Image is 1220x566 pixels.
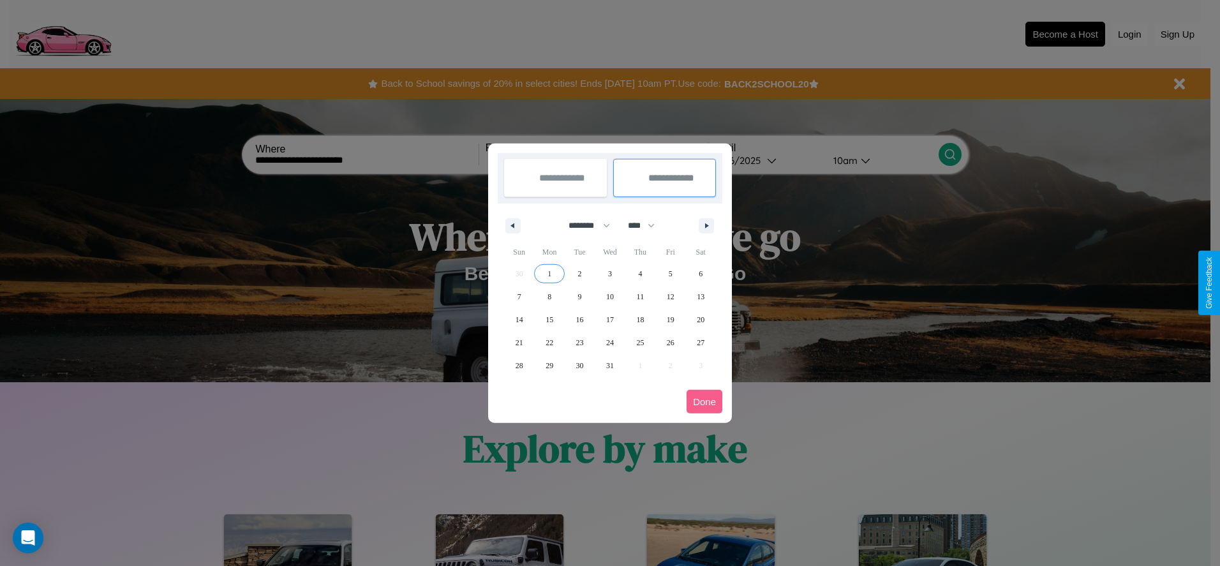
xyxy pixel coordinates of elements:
button: 18 [625,308,655,331]
span: Tue [565,242,595,262]
button: 21 [504,331,534,354]
span: 28 [516,354,523,377]
span: 5 [669,262,673,285]
span: 10 [606,285,614,308]
span: Fri [655,242,685,262]
button: 7 [504,285,534,308]
button: 29 [534,354,564,377]
span: 6 [699,262,703,285]
span: 2 [578,262,582,285]
span: 1 [547,262,551,285]
span: 26 [667,331,674,354]
button: 9 [565,285,595,308]
span: 25 [636,331,644,354]
span: 31 [606,354,614,377]
button: Done [687,390,722,413]
button: 19 [655,308,685,331]
button: 25 [625,331,655,354]
span: Wed [595,242,625,262]
span: 3 [608,262,612,285]
button: 11 [625,285,655,308]
span: Thu [625,242,655,262]
button: 4 [625,262,655,285]
span: 19 [667,308,674,331]
span: 20 [697,308,704,331]
button: 15 [534,308,564,331]
span: Sun [504,242,534,262]
span: 8 [547,285,551,308]
span: Sat [686,242,716,262]
span: 24 [606,331,614,354]
span: 23 [576,331,584,354]
span: 9 [578,285,582,308]
span: 17 [606,308,614,331]
span: 16 [576,308,584,331]
button: 1 [534,262,564,285]
button: 5 [655,262,685,285]
span: 13 [697,285,704,308]
span: 4 [638,262,642,285]
button: 26 [655,331,685,354]
button: 2 [565,262,595,285]
button: 8 [534,285,564,308]
span: 29 [546,354,553,377]
button: 31 [595,354,625,377]
span: 11 [637,285,644,308]
button: 28 [504,354,534,377]
span: 7 [517,285,521,308]
span: 18 [636,308,644,331]
button: 10 [595,285,625,308]
button: 14 [504,308,534,331]
div: Open Intercom Messenger [13,523,43,553]
span: 21 [516,331,523,354]
button: 3 [595,262,625,285]
button: 20 [686,308,716,331]
button: 24 [595,331,625,354]
span: 15 [546,308,553,331]
span: 27 [697,331,704,354]
button: 22 [534,331,564,354]
button: 27 [686,331,716,354]
span: Mon [534,242,564,262]
button: 12 [655,285,685,308]
button: 13 [686,285,716,308]
button: 6 [686,262,716,285]
button: 30 [565,354,595,377]
button: 17 [595,308,625,331]
span: 14 [516,308,523,331]
span: 30 [576,354,584,377]
span: 12 [667,285,674,308]
div: Give Feedback [1205,257,1214,309]
span: 22 [546,331,553,354]
button: 23 [565,331,595,354]
button: 16 [565,308,595,331]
